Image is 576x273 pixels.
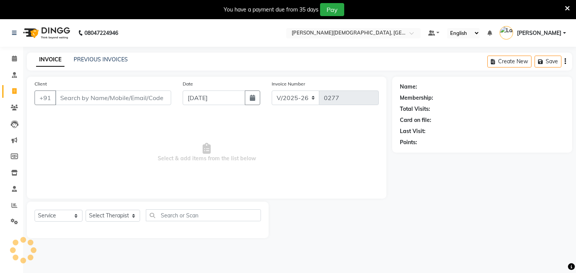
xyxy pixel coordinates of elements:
div: Points: [400,138,417,146]
label: Client [35,81,47,87]
label: Date [183,81,193,87]
img: Latika Sawant [500,26,513,39]
div: Card on file: [400,116,431,124]
b: 08047224946 [84,22,118,44]
button: Create New [487,56,531,67]
button: Pay [320,3,344,16]
span: [PERSON_NAME] [517,29,561,37]
span: Select & add items from the list below [35,114,379,191]
img: logo [20,22,72,44]
div: Name: [400,83,417,91]
input: Search or Scan [146,209,261,221]
button: Save [535,56,561,67]
button: +91 [35,90,56,105]
div: You have a payment due from 35 days [224,6,319,14]
a: INVOICE [36,53,64,67]
div: Total Visits: [400,105,430,113]
input: Search by Name/Mobile/Email/Code [55,90,171,105]
div: Membership: [400,94,433,102]
a: PREVIOUS INVOICES [74,56,128,63]
label: Invoice Number [272,81,305,87]
div: Last Visit: [400,127,426,135]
